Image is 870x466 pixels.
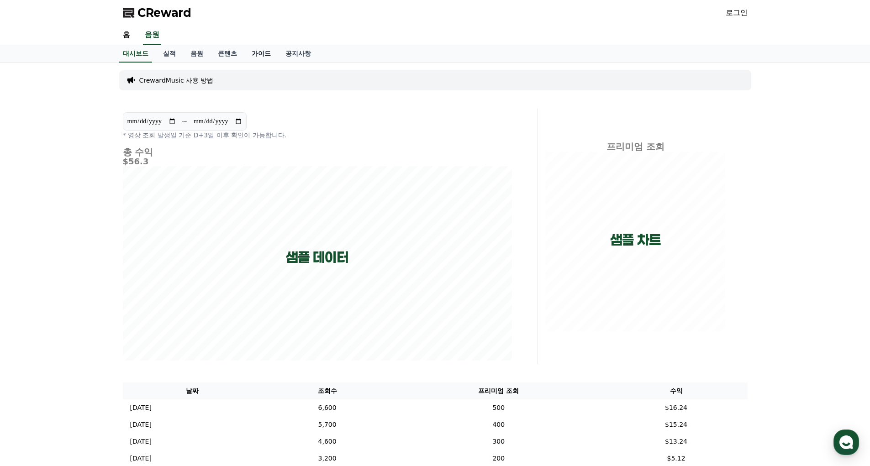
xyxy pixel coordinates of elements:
a: 실적 [156,45,183,63]
td: 300 [392,433,605,450]
td: $15.24 [605,416,748,433]
td: 4,600 [262,433,392,450]
span: 홈 [29,303,34,310]
h5: $56.3 [123,157,512,166]
td: 400 [392,416,605,433]
a: 설정 [118,289,175,312]
p: 샘플 차트 [610,232,661,248]
p: ~ [182,116,188,127]
a: 홈 [3,289,60,312]
p: [DATE] [130,454,152,463]
a: 대시보드 [119,45,152,63]
p: [DATE] [130,403,152,413]
th: 조회수 [262,382,392,399]
p: * 영상 조회 발생일 기준 D+3일 이후 확인이 가능합니다. [123,131,512,140]
th: 수익 [605,382,748,399]
th: 프리미엄 조회 [392,382,605,399]
td: 5,700 [262,416,392,433]
span: 대화 [84,304,95,311]
span: CReward [137,5,191,20]
a: CrewardMusic 사용 방법 [139,76,214,85]
th: 날짜 [123,382,263,399]
a: 음원 [143,26,161,45]
h4: 프리미엄 조회 [545,141,726,152]
span: 설정 [141,303,152,310]
td: $13.24 [605,433,748,450]
td: $16.24 [605,399,748,416]
p: [DATE] [130,420,152,429]
p: 샘플 데이터 [286,249,348,266]
a: 공지사항 [278,45,318,63]
a: 대화 [60,289,118,312]
td: 6,600 [262,399,392,416]
a: 로그인 [726,7,748,18]
h4: 총 수익 [123,147,512,157]
a: 음원 [183,45,211,63]
a: 가이드 [244,45,278,63]
td: 500 [392,399,605,416]
a: 콘텐츠 [211,45,244,63]
a: CReward [123,5,191,20]
a: 홈 [116,26,137,45]
p: [DATE] [130,437,152,446]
